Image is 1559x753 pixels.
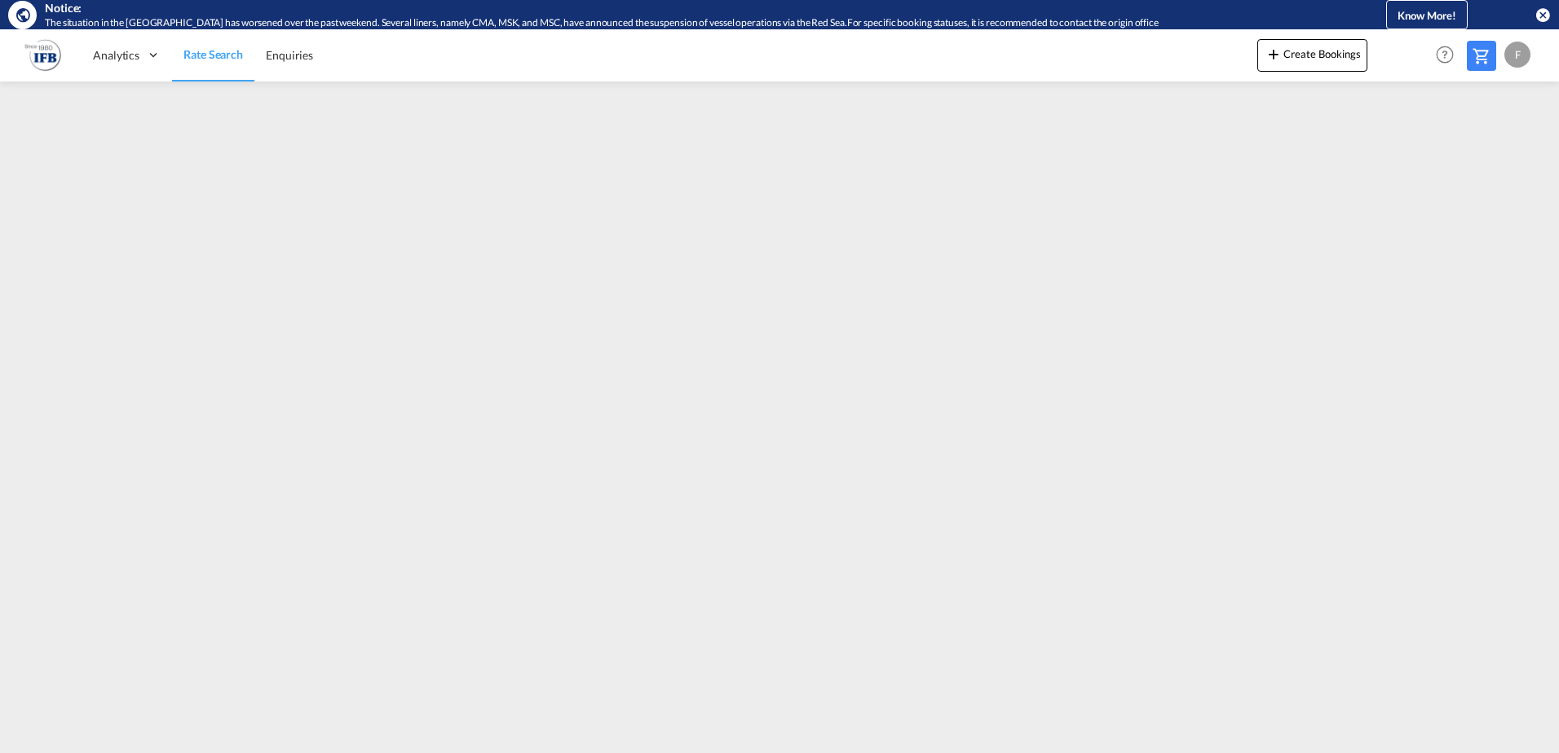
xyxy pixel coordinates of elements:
md-icon: icon-earth [15,7,31,23]
div: F [1504,42,1530,68]
div: Analytics [82,29,172,81]
img: b628ab10256c11eeb52753acbc15d091.png [24,37,61,73]
div: Help [1431,41,1467,70]
span: Help [1431,41,1459,68]
div: The situation in the Red Sea has worsened over the past weekend. Several liners, namely CMA, MSK,... [45,16,1319,30]
a: Rate Search [172,29,254,81]
md-icon: icon-plus 400-fg [1264,44,1283,64]
button: icon-close-circle [1535,7,1551,23]
span: Rate Search [183,47,243,61]
span: Analytics [93,47,139,64]
a: Enquiries [254,29,325,81]
span: Enquiries [266,48,313,62]
button: icon-plus 400-fgCreate Bookings [1257,39,1367,72]
span: Know More! [1398,9,1456,22]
